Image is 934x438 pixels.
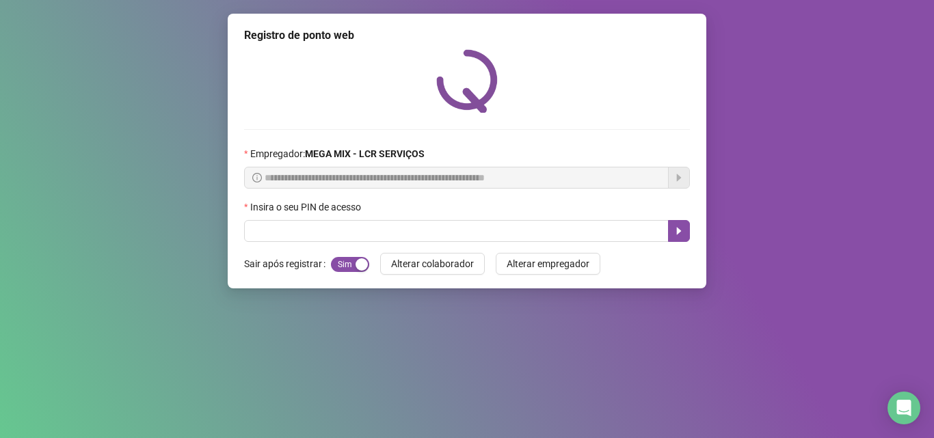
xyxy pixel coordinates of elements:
[244,200,370,215] label: Insira o seu PIN de acesso
[436,49,498,113] img: QRPoint
[507,256,589,271] span: Alterar empregador
[305,148,425,159] strong: MEGA MIX - LCR SERVIÇOS
[252,173,262,182] span: info-circle
[244,253,331,275] label: Sair após registrar
[673,225,684,236] span: caret-right
[244,27,690,44] div: Registro de ponto web
[391,256,474,271] span: Alterar colaborador
[380,253,485,275] button: Alterar colaborador
[888,392,920,424] div: Open Intercom Messenger
[496,253,600,275] button: Alterar empregador
[250,146,425,161] span: Empregador :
